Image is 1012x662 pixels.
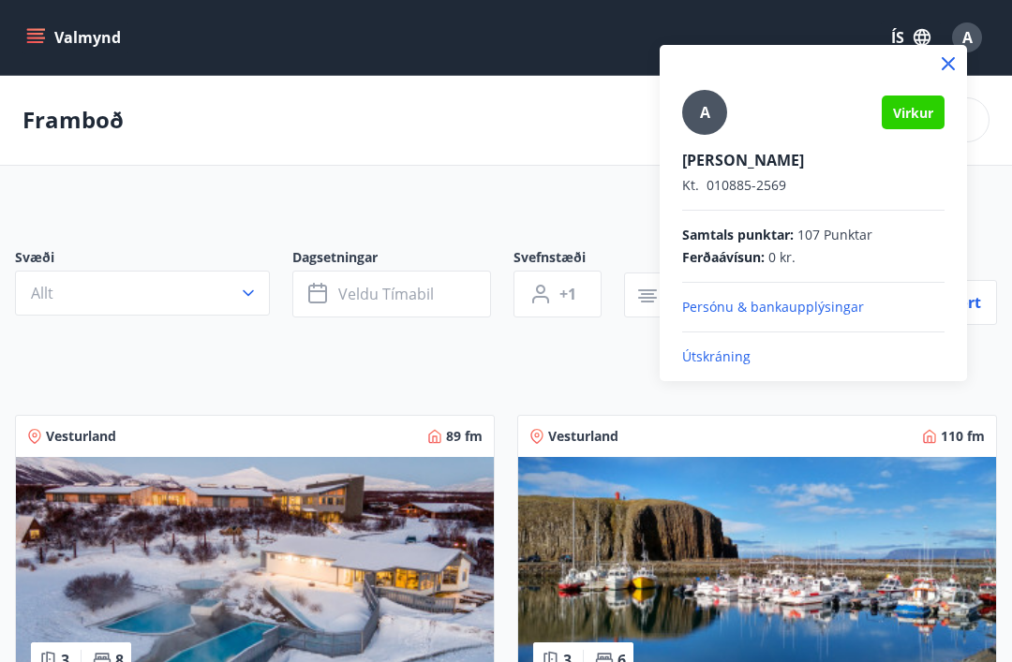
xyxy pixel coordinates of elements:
span: Kt. [682,176,699,194]
span: A [700,102,710,123]
span: Ferðaávísun : [682,248,765,267]
span: 107 Punktar [797,226,872,244]
p: Persónu & bankaupplýsingar [682,298,945,316]
p: Útskráning [682,347,945,366]
span: Virkur [893,104,933,122]
span: 0 kr. [768,248,796,267]
span: Samtals punktar : [682,226,794,244]
p: 010885-2569 [682,176,945,195]
p: [PERSON_NAME] [682,150,945,170]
